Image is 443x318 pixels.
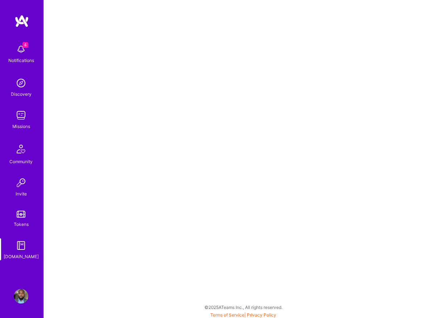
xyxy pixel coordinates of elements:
a: Privacy Policy [247,312,276,318]
div: Invite [16,190,27,198]
span: 4 [22,42,28,48]
img: logo [15,15,29,28]
img: guide book [14,238,28,253]
img: teamwork [14,108,28,123]
a: Terms of Service [210,312,244,318]
img: tokens [17,211,25,218]
div: Missions [12,123,30,130]
div: Discovery [11,90,32,98]
div: © 2025 ATeams Inc., All rights reserved. [44,298,443,316]
div: [DOMAIN_NAME] [4,253,39,260]
span: | [210,312,276,318]
img: bell [14,42,28,57]
img: Invite [14,175,28,190]
img: Community [12,140,30,158]
div: Notifications [8,57,34,64]
img: discovery [14,76,28,90]
a: User Avatar [12,289,30,303]
div: Community [9,158,33,165]
img: User Avatar [14,289,28,303]
div: Tokens [14,220,29,228]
